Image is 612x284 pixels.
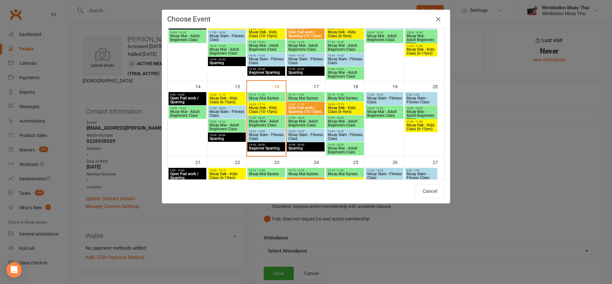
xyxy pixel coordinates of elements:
span: Muay Mai - Adult Beginners Class [406,34,436,46]
span: Muay Dek - Kids Class (6-15yrs) [209,96,244,104]
span: 18:30 - 19:20 [249,54,284,57]
span: Muay Siam - Fitness Class [249,57,284,65]
span: 9:00 - 9:50 [406,93,436,96]
span: Muay Mai - Adult Beginners Class [170,34,205,42]
span: 10:00 - 10:50 [406,31,436,34]
span: 16:30 - 17:15 [288,27,323,30]
div: 25 [353,157,365,167]
button: Close [433,14,443,24]
span: Muay Siam - Fitness Class [209,34,244,42]
span: 10:15 - 11:00 [327,169,363,172]
span: 19:30 - 20:30 [209,134,244,137]
div: 24 [314,157,325,167]
span: 19:30 - 20:20 [327,68,363,71]
span: Muay Mai - Adult Beginners Class [170,110,205,117]
div: 21 [195,157,207,167]
span: 18:30 - 19:20 [288,54,323,57]
span: Muay Mai - Adult Beginners Class [327,119,363,127]
span: 16:30 - 17:15 [209,93,244,96]
span: Muay Siam - Fitness Class [367,172,402,180]
span: 17:30 - 18:20 [367,169,402,172]
span: Muay Dek - Kids Class (6-15yrs) [209,172,244,180]
span: Muay Mai - Adult Beginners Class [406,110,436,121]
span: 18:30 - 19:20 [249,130,284,133]
span: Muay Siam - Fitness Class [367,96,402,104]
span: Sparring [209,61,244,65]
span: 10:15 - 11:00 [249,93,284,96]
span: 10:15 - 11:00 [249,169,284,172]
div: 20 [433,81,444,91]
span: Muay Mai Xpress [327,172,363,176]
span: 10:00 - 10:50 [170,107,205,110]
span: Muay Mai Xpress [249,172,284,176]
span: Muay Siam - Fitness Class [327,133,363,141]
span: 16:30 - 17:15 [249,103,284,106]
span: Sparring [288,146,323,150]
span: Muay Siam - Fitness Class [249,133,284,141]
span: 18:30 - 19:20 [288,130,323,133]
span: 16:30 - 17:15 [327,179,363,182]
span: 9:00 - 9:50 [406,169,436,172]
span: 18:30 - 19:20 [367,31,402,34]
span: 17:30 - 18:20 [327,116,363,119]
span: Beginner Sparring [249,71,284,74]
span: Sparring [288,71,323,74]
div: 17 [314,81,325,91]
span: Muay Dek - Kids Class (6-9yrs) [327,106,363,114]
span: Muay Siam - Fitness Class [327,57,363,65]
span: Muay Siam - Fitness Class [288,133,323,141]
span: 10:15 - 11:00 [288,93,323,96]
span: 17:30 - 18:20 [327,41,363,44]
div: 18 [353,81,365,91]
span: Muay Mai - Adult Beginners Class [327,71,363,78]
span: Muay Dek - Kids Class (6-15yrs) [406,123,436,131]
span: 18:30 - 19:20 [367,107,402,110]
span: 10:00 - 10:50 [170,31,205,34]
span: 10:15 - 11:00 [288,169,323,172]
span: Muay Dek - Kids Class (10-15yrs) [249,106,284,114]
span: 19:30 - 20:20 [327,143,363,146]
div: Open Intercom Messenger [6,262,22,278]
span: 17:30 - 18:20 [288,116,323,119]
span: Beginner Sparring [249,146,284,150]
h4: Choose Event [167,15,445,23]
div: 19 [393,81,404,91]
span: Muay Mai - Adult Beginners Class [209,47,244,55]
span: 19:30 - 20:30 [288,68,323,71]
span: Muay Dek - Kids Class (10-15yrs) [249,30,284,38]
span: Muay Mai Xpress [288,172,323,176]
span: 11:00 - 11:45 [406,45,436,47]
span: Muay Mai - Adult Beginners Class [288,119,323,127]
span: Muay Siam - Fitness Class [209,110,244,117]
span: 17:30 - 18:20 [209,31,244,34]
span: 16:30 - 17:15 [288,103,323,106]
span: Muay Dek - Kids Class (6-9yrs) [327,30,363,38]
div: 15 [235,81,246,91]
span: Muay Mai - Adult Beginners Class [249,119,284,127]
span: 11:00 - 11:45 [406,120,436,123]
span: Muay Mai Xpress [249,96,284,100]
span: Muay Mai - Adult Beginners Class [327,146,363,154]
div: 14 [195,81,207,91]
span: 18:30 - 19:20 [327,54,363,57]
span: Sparring [209,137,244,141]
span: Muay Mai Xpress [288,96,323,100]
span: Kids Pad work / Sparring (10-15yrs) [288,30,323,38]
span: 19:30 - 20:30 [288,143,323,146]
span: 17:30 - 18:20 [249,116,284,119]
div: 27 [433,157,444,167]
span: 19:30 - 20:30 [249,143,284,146]
span: Open Pad work / Sparring [170,172,205,180]
span: Muay Mai - Adult Beginners Class [209,123,244,131]
span: Muay Mai Xpress [327,96,363,100]
span: 16:30 - 17:15 [327,27,363,30]
span: Muay Siam - Fitness Class [406,96,436,104]
div: 23 [274,157,286,167]
span: Muay Siam - Fitness Class [406,172,436,180]
div: 26 [393,157,404,167]
span: Muay Mai - Adult Beginners Class [367,34,402,42]
span: 17:30 - 18:20 [367,93,402,96]
span: Open Pad work / Sparring [170,96,205,104]
div: 16 [274,81,286,91]
span: 18:30 - 19:20 [209,45,244,47]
